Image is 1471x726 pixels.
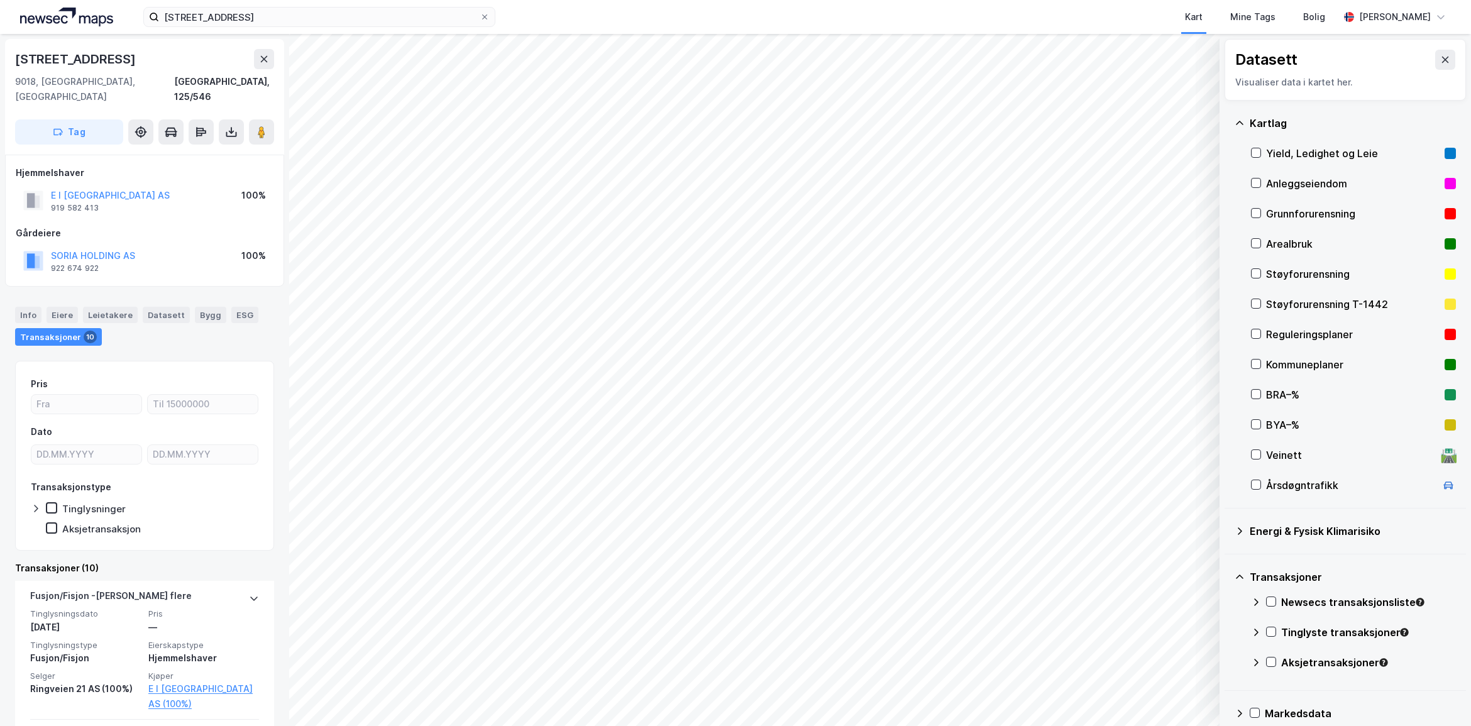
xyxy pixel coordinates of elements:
div: Aksjetransaksjon [62,523,141,535]
div: Bygg [195,307,226,323]
div: Gårdeiere [16,226,273,241]
div: Visualiser data i kartet her. [1235,75,1455,90]
div: Tooltip anchor [1378,657,1389,668]
div: Fusjon/Fisjon [30,651,141,666]
div: Hjemmelshaver [148,651,259,666]
div: ESG [231,307,258,323]
div: BRA–% [1266,387,1440,402]
div: Energi & Fysisk Klimarisiko [1250,524,1456,539]
iframe: Chat Widget [1408,666,1471,726]
div: Tinglysninger [62,503,126,515]
div: [GEOGRAPHIC_DATA], 125/546 [174,74,274,104]
span: Tinglysningsdato [30,608,141,619]
div: Bolig [1303,9,1325,25]
div: Veinett [1266,448,1436,463]
div: 🛣️ [1440,447,1457,463]
div: 10 [84,331,97,343]
div: Støyforurensning T-1442 [1266,297,1440,312]
div: Grunnforurensning [1266,206,1440,221]
input: Fra [31,395,141,414]
div: — [148,620,259,635]
div: 100% [241,188,266,203]
div: Kartlag [1250,116,1456,131]
input: DD.MM.YYYY [148,445,258,464]
div: Transaksjoner [15,328,102,346]
div: Kommuneplaner [1266,357,1440,372]
a: E I [GEOGRAPHIC_DATA] AS (100%) [148,681,259,712]
span: Kjøper [148,671,259,681]
div: Yield, Ledighet og Leie [1266,146,1440,161]
div: Transaksjoner (10) [15,561,274,576]
input: Til 15000000 [148,395,258,414]
div: Eiere [47,307,78,323]
div: Årsdøgntrafikk [1266,478,1436,493]
div: [STREET_ADDRESS] [15,49,138,69]
div: Fusjon/Fisjon - [PERSON_NAME] flere [30,588,192,608]
div: 100% [241,248,266,263]
div: Dato [31,424,52,439]
input: Søk på adresse, matrikkel, gårdeiere, leietakere eller personer [159,8,480,26]
div: Støyforurensning [1266,267,1440,282]
span: Pris [148,608,259,619]
div: Info [15,307,41,323]
div: [PERSON_NAME] [1359,9,1431,25]
div: Anleggseiendom [1266,176,1440,191]
img: logo.a4113a55bc3d86da70a041830d287a7e.svg [20,8,113,26]
div: Tooltip anchor [1414,597,1426,608]
div: Datasett [1235,50,1297,70]
div: Pris [31,377,48,392]
div: Markedsdata [1265,706,1456,721]
div: 9018, [GEOGRAPHIC_DATA], [GEOGRAPHIC_DATA] [15,74,174,104]
span: Selger [30,671,141,681]
div: Transaksjonstype [31,480,111,495]
input: DD.MM.YYYY [31,445,141,464]
div: 922 674 922 [51,263,99,273]
span: Tinglysningstype [30,640,141,651]
div: Tinglyste transaksjoner [1281,625,1456,640]
div: Reguleringsplaner [1266,327,1440,342]
div: 919 582 413 [51,203,99,213]
div: Tooltip anchor [1399,627,1410,638]
div: Newsecs transaksjonsliste [1281,595,1456,610]
div: Datasett [143,307,190,323]
div: Ringveien 21 AS (100%) [30,681,141,696]
div: Leietakere [83,307,138,323]
div: BYA–% [1266,417,1440,432]
span: Eierskapstype [148,640,259,651]
div: [DATE] [30,620,141,635]
div: Kart [1185,9,1203,25]
div: Aksjetransaksjoner [1281,655,1456,670]
div: Transaksjoner [1250,569,1456,585]
button: Tag [15,119,123,145]
div: Mine Tags [1230,9,1275,25]
div: Arealbruk [1266,236,1440,251]
div: Kontrollprogram for chat [1408,666,1471,726]
div: Hjemmelshaver [16,165,273,180]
